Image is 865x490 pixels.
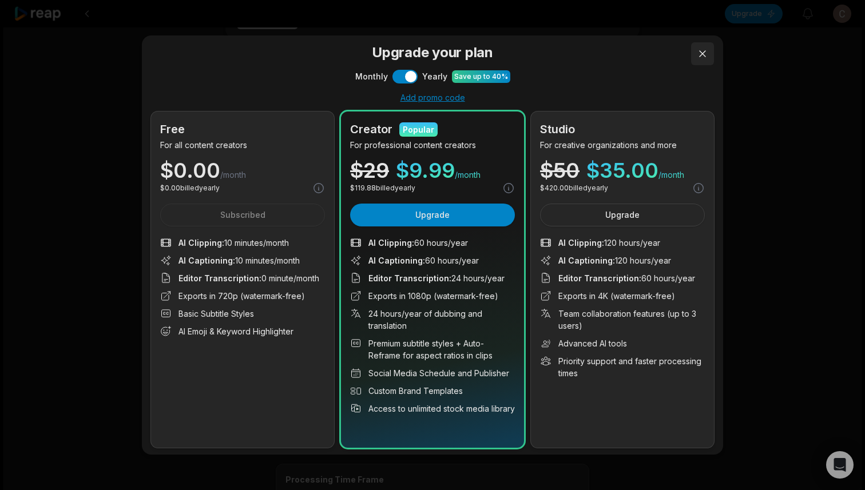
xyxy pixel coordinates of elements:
[826,451,854,479] div: Open Intercom Messenger
[558,238,604,248] span: AI Clipping :
[178,238,224,248] span: AI Clipping :
[368,254,479,266] span: 60 hours/year
[160,183,220,193] p: $ 0.00 billed yearly
[455,169,481,181] span: /month
[350,139,515,151] p: For professional content creators
[540,204,705,226] button: Upgrade
[350,337,515,361] li: Premium subtitle styles + Auto-Reframe for aspect ratios in clips
[454,71,508,82] div: Save up to 40%
[658,169,684,181] span: /month
[160,160,220,181] span: $ 0.00
[558,237,660,249] span: 120 hours/year
[540,337,705,349] li: Advanced AI tools
[368,238,414,248] span: AI Clipping :
[178,273,261,283] span: Editor Transcription :
[558,254,671,266] span: 120 hours/year
[350,204,515,226] button: Upgrade
[350,308,515,332] li: 24 hours/year of dubbing and translation
[540,308,705,332] li: Team collaboration features (up to 3 users)
[368,272,505,284] span: 24 hours/year
[350,367,515,379] li: Social Media Schedule and Publisher
[160,290,325,302] li: Exports in 720p (watermark-free)
[540,160,580,181] div: $ 50
[151,93,714,103] div: Add promo code
[422,70,447,82] span: Yearly
[368,273,451,283] span: Editor Transcription :
[586,160,658,181] span: $ 35.00
[368,237,468,249] span: 60 hours/year
[558,272,695,284] span: 60 hours/year
[178,237,289,249] span: 10 minutes/month
[368,256,425,265] span: AI Captioning :
[220,169,246,181] span: /month
[540,290,705,302] li: Exports in 4K (watermark-free)
[160,325,325,337] li: AI Emoji & Keyword Highlighter
[350,160,389,181] div: $ 29
[540,139,705,151] p: For creative organizations and more
[178,256,235,265] span: AI Captioning :
[151,42,714,63] h3: Upgrade your plan
[403,124,434,136] div: Popular
[178,254,300,266] span: 10 minutes/month
[160,121,185,138] h2: Free
[558,273,641,283] span: Editor Transcription :
[540,183,608,193] p: $ 420.00 billed yearly
[350,385,515,397] li: Custom Brand Templates
[160,308,325,320] li: Basic Subtitle Styles
[558,256,615,265] span: AI Captioning :
[355,70,388,82] span: Monthly
[540,355,705,379] li: Priority support and faster processing times
[350,183,415,193] p: $ 119.88 billed yearly
[350,403,515,415] li: Access to unlimited stock media library
[350,290,515,302] li: Exports in 1080p (watermark-free)
[178,272,319,284] span: 0 minute/month
[540,121,575,138] h2: Studio
[350,121,392,138] h2: Creator
[160,139,325,151] p: For all content creators
[396,160,455,181] span: $ 9.99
